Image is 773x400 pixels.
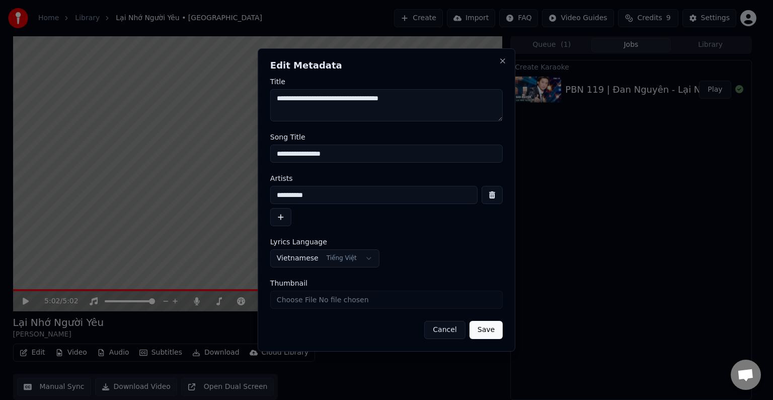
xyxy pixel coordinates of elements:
button: Cancel [424,321,465,339]
label: Artists [270,175,503,182]
button: Save [470,321,503,339]
h2: Edit Metadata [270,61,503,70]
label: Song Title [270,134,503,141]
label: Title [270,78,503,85]
span: Lyrics Language [270,238,327,245]
span: Thumbnail [270,280,307,287]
